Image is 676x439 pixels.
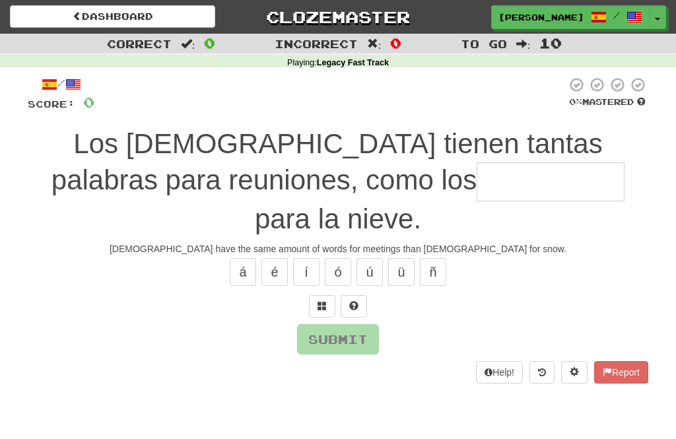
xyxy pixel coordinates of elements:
[28,98,75,110] span: Score:
[293,258,320,286] button: í
[594,361,648,384] button: Report
[529,361,555,384] button: Round history (alt+y)
[491,5,650,29] a: [PERSON_NAME] /
[566,96,648,108] div: Mastered
[204,35,215,51] span: 0
[461,37,507,50] span: To go
[309,295,335,318] button: Switch sentence to multiple choice alt+p
[388,258,415,286] button: ü
[516,38,531,50] span: :
[28,77,94,93] div: /
[230,258,256,286] button: á
[613,11,620,20] span: /
[325,258,351,286] button: ó
[235,5,440,28] a: Clozemaster
[317,58,389,67] strong: Legacy Fast Track
[255,203,421,234] span: para la nieve.
[539,35,562,51] span: 10
[181,38,195,50] span: :
[476,361,523,384] button: Help!
[390,35,401,51] span: 0
[498,11,584,23] span: [PERSON_NAME]
[51,128,603,195] span: Los [DEMOGRAPHIC_DATA] tienen tantas palabras para reuniones, como los
[10,5,215,28] a: Dashboard
[297,324,379,355] button: Submit
[28,242,648,255] div: [DEMOGRAPHIC_DATA] have the same amount of words for meetings than [DEMOGRAPHIC_DATA] for snow.
[420,258,446,286] button: ñ
[107,37,172,50] span: Correct
[356,258,383,286] button: ú
[367,38,382,50] span: :
[569,96,582,107] span: 0 %
[261,258,288,286] button: é
[275,37,358,50] span: Incorrect
[83,94,94,110] span: 0
[341,295,367,318] button: Single letter hint - you only get 1 per sentence and score half the points! alt+h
